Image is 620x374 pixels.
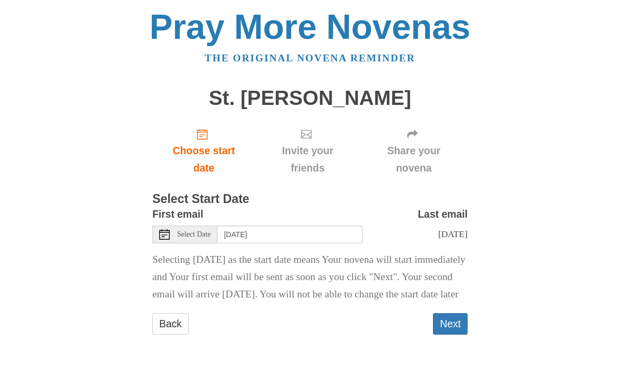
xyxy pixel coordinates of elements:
[152,193,468,206] h3: Select Start Date
[152,206,203,223] label: First email
[152,87,468,110] h1: St. [PERSON_NAME]
[152,120,255,182] a: Choose start date
[370,142,457,177] span: Share your novena
[152,313,189,335] a: Back
[360,120,468,182] div: Click "Next" to confirm your start date first.
[266,142,349,177] span: Invite your friends
[150,7,471,46] a: Pray More Novenas
[177,231,211,238] span: Select Date
[418,206,468,223] label: Last email
[438,229,468,239] span: [DATE]
[218,226,363,243] input: Use the arrow keys to pick a date
[205,52,416,63] a: The original novena reminder
[152,251,468,303] p: Selecting [DATE] as the start date means Your novena will start immediately and Your first email ...
[433,313,468,335] button: Next
[255,120,360,182] div: Click "Next" to confirm your start date first.
[163,142,245,177] span: Choose start date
